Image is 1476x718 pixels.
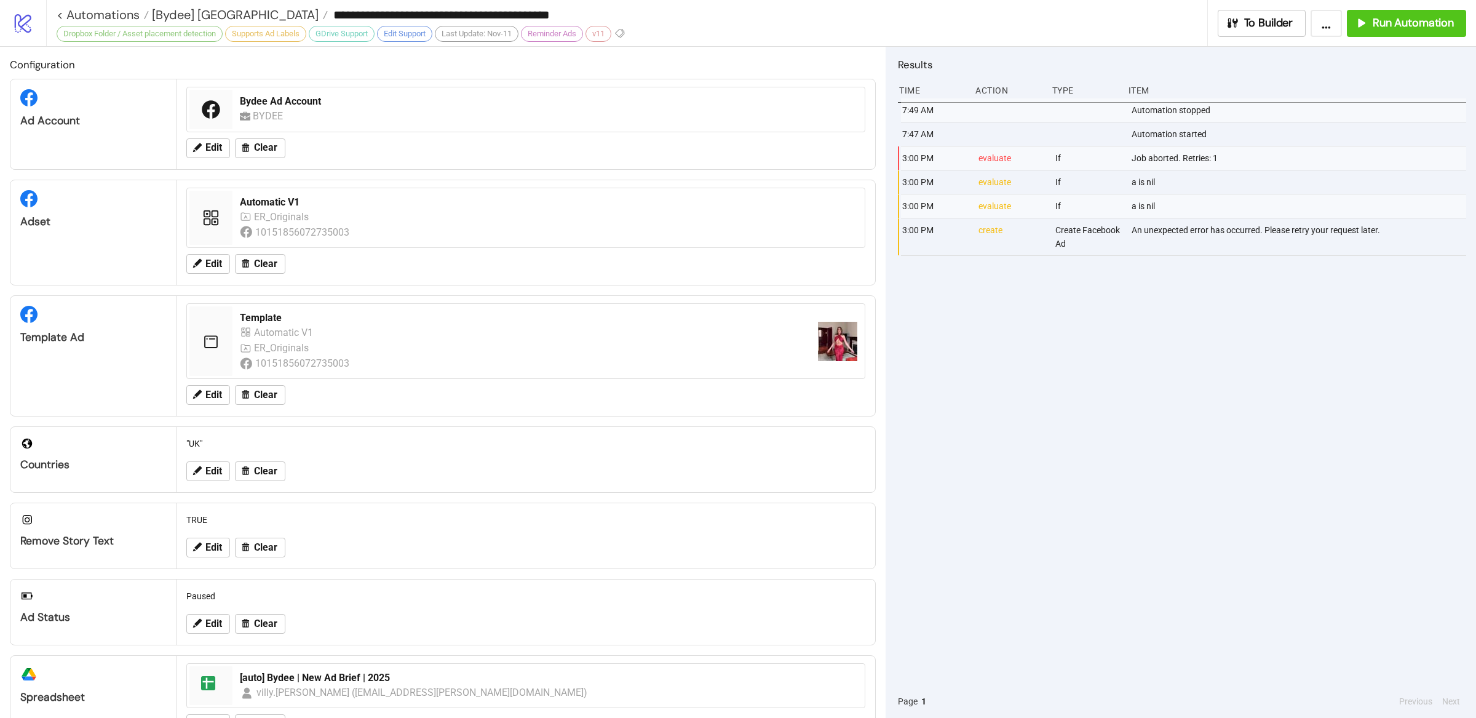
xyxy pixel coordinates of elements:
div: 7:49 AM [901,98,969,122]
button: Clear [235,461,285,481]
div: Edit Support [377,26,432,42]
div: GDrive Support [309,26,375,42]
button: Edit [186,538,230,557]
div: Countries [20,458,166,472]
div: 3:00 PM [901,146,969,170]
div: Job aborted. Retries: 1 [1130,146,1469,170]
button: Run Automation [1347,10,1466,37]
div: Ad Status [20,610,166,624]
div: Reminder Ads [521,26,583,42]
button: Previous [1395,695,1436,708]
div: Template [240,311,808,325]
button: Clear [235,254,285,274]
span: Edit [205,142,222,153]
div: 3:00 PM [901,194,969,218]
div: Ad Account [20,114,166,128]
div: a is nil [1130,170,1469,194]
div: Automation stopped [1130,98,1469,122]
img: https://scontent.fmnl4-3.fna.fbcdn.net/v/t15.13418-10/506221464_1883750095806492_3977701297251083... [818,322,857,361]
button: Edit [186,138,230,158]
button: Edit [186,385,230,405]
div: BYDEE [253,108,287,124]
div: Adset [20,215,166,229]
button: 1 [918,695,930,708]
span: Clear [254,389,277,401]
button: Next [1438,695,1464,708]
button: Clear [235,138,285,158]
div: v11 [585,26,611,42]
div: If [1054,146,1122,170]
div: "UK" [181,432,870,455]
div: 10151856072735003 [255,356,351,371]
div: Paused [181,584,870,608]
div: ER_Originals [254,209,312,225]
span: Clear [254,466,277,477]
div: Action [974,79,1042,102]
div: Create Facebook Ad [1054,218,1122,255]
span: Edit [205,542,222,553]
span: Clear [254,258,277,269]
div: An unexpected error has occurred. Please retry your request later. [1130,218,1469,255]
h2: Results [898,57,1466,73]
button: Edit [186,614,230,634]
div: Automatic V1 [254,325,316,340]
span: [Bydee] [GEOGRAPHIC_DATA] [149,7,319,23]
div: evaluate [977,194,1045,218]
span: Page [898,695,918,708]
div: [auto] Bydee | New Ad Brief | 2025 [240,671,857,685]
div: Bydee Ad Account [240,95,857,108]
button: Edit [186,461,230,481]
span: Edit [205,618,222,629]
div: Last Update: Nov-11 [435,26,518,42]
span: Clear [254,542,277,553]
span: Edit [205,389,222,401]
div: TRUE [181,508,870,532]
div: Spreadsheet [20,690,166,704]
div: Dropbox Folder / Asset placement detection [57,26,223,42]
h2: Configuration [10,57,876,73]
div: 3:00 PM [901,170,969,194]
button: ... [1311,10,1342,37]
button: Clear [235,614,285,634]
div: Remove Story Text [20,534,166,548]
div: Automation started [1130,122,1469,146]
div: Type [1051,79,1119,102]
a: [Bydee] [GEOGRAPHIC_DATA] [149,9,328,21]
div: a is nil [1130,194,1469,218]
button: To Builder [1218,10,1306,37]
div: 3:00 PM [901,218,969,255]
div: 10151856072735003 [255,225,351,240]
div: 7:47 AM [901,122,969,146]
a: < Automations [57,9,149,21]
button: Clear [235,538,285,557]
button: Edit [186,254,230,274]
span: Clear [254,618,277,629]
span: To Builder [1244,16,1293,30]
div: If [1054,194,1122,218]
div: Item [1127,79,1466,102]
div: Template Ad [20,330,166,345]
div: Supports Ad Labels [225,26,306,42]
span: Edit [205,466,222,477]
div: create [977,218,1045,255]
div: villy.[PERSON_NAME] ([EMAIL_ADDRESS][PERSON_NAME][DOMAIN_NAME]) [256,685,588,700]
span: Run Automation [1373,16,1454,30]
div: Automatic V1 [240,196,857,209]
div: ER_Originals [254,340,312,356]
div: If [1054,170,1122,194]
span: Clear [254,142,277,153]
button: Clear [235,385,285,405]
span: Edit [205,258,222,269]
div: evaluate [977,170,1045,194]
div: Time [898,79,966,102]
div: evaluate [977,146,1045,170]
